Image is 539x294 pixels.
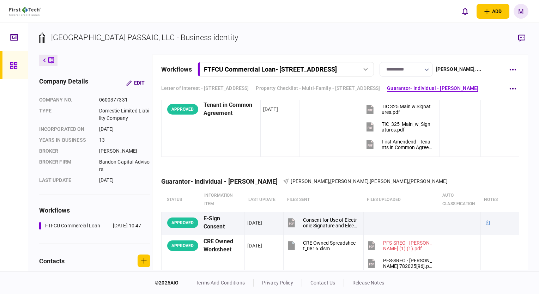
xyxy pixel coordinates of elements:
div: workflows [39,206,150,215]
th: auto classification [439,188,480,212]
a: Guarantor- Individual - [PERSON_NAME] [387,85,478,92]
div: E-Sign Consent [204,215,242,231]
a: FTFCU Commercial Loan[DATE] 10:47 [39,222,141,229]
span: [PERSON_NAME] [291,178,329,184]
div: APPROVED [167,218,198,228]
span: [PERSON_NAME] [409,178,448,184]
div: Bandon Capital Advisors [99,158,150,173]
button: PFS-SREO - Steve Muller (1) (1).pdf [366,238,433,253]
button: M [514,4,528,19]
div: Domestic Limited Liability Company [99,107,150,122]
div: [DATE] [247,242,262,249]
div: Type [39,107,92,122]
div: © 2025 AIO [155,279,187,287]
div: CRE Owned Worksheet [204,238,242,254]
span: , [408,178,409,184]
div: workflows [161,65,192,74]
button: First Amendend - Tenants in Common Agreement - 325 Main Street, Little Ferry (updated 7-28) - sig... [365,136,433,152]
div: APPROVED [167,104,198,115]
div: FTFCU Commercial Loan [45,222,101,229]
div: [DATE] [99,125,150,133]
div: 0600377331 [99,96,150,104]
button: FTFCU Commercial Loan- [STREET_ADDRESS] [198,62,374,76]
div: PFS-SREO - Steve Muller (1) (1).pdf [383,240,433,251]
div: broker firm [39,158,92,173]
th: files sent [284,188,364,212]
div: years in business [39,136,92,144]
th: last update [245,188,284,212]
div: [DATE] [99,177,150,184]
div: [PERSON_NAME] , ... [436,66,481,73]
span: [PERSON_NAME] [370,178,408,184]
div: CRE Owned Spreadsheet_0816.xlsm [303,240,357,251]
div: Broker [39,147,92,155]
span: , [329,178,330,184]
div: 13 [99,136,150,144]
div: company no. [39,96,92,104]
div: [DATE] 10:47 [113,222,141,229]
a: Letter of Interest - [STREET_ADDRESS] [161,85,249,92]
th: status [161,188,201,212]
a: release notes [352,280,384,286]
a: terms and conditions [196,280,245,286]
div: TIC 325 Main w Signatures.pdf [382,104,433,115]
div: last update [39,177,92,184]
button: open notifications list [458,4,472,19]
div: Consent for Use of Electronic Signature and Electronic Disclosures Agreement Editable.pdf [303,217,357,228]
div: FTFCU Commercial Loan - [STREET_ADDRESS] [204,66,337,73]
button: TIC_325_Main_w_Signatures.pdf [365,119,433,135]
div: First Amendend - Tenants in Common Agreement - 325 Main Street, Little Ferry (updated 7-28) - sig... [382,139,433,150]
button: Consent for Use of Electronic Signature and Electronic Disclosures Agreement Editable.pdf [286,215,357,231]
div: Guarantor- Individual - [PERSON_NAME] [161,178,284,185]
th: Files uploaded [363,188,439,212]
div: PFS-SREO - Steve Muller 782025[96].pdf [383,258,433,269]
a: contact us [310,280,335,286]
a: Property Checklist - Multi-Family - [STREET_ADDRESS] [256,85,380,92]
div: Tenant in Common Agreement [204,101,258,117]
th: notes [480,188,501,212]
span: , [369,178,370,184]
div: TIC_325_Main_w_Signatures.pdf [382,121,433,133]
button: Edit [121,76,150,89]
a: privacy policy [262,280,293,286]
img: client company logo [9,7,41,16]
div: contacts [39,256,65,266]
button: PFS-SREO - Steve Muller 782025[96].pdf [366,255,433,271]
button: CRE Owned Spreadsheet_0816.xlsm [286,238,357,253]
div: [DATE] [263,106,278,113]
div: company details [39,76,89,89]
div: [DATE] [247,219,262,226]
div: [GEOGRAPHIC_DATA] PASSAIC, LLC - Business identity [51,32,238,43]
button: open adding identity options [477,4,509,19]
button: TIC 325 Main w Signatures.pdf [365,101,433,117]
span: [PERSON_NAME] [330,178,369,184]
th: Information item [201,188,245,212]
div: [PERSON_NAME] [99,147,150,155]
div: APPROVED [167,240,198,251]
div: incorporated on [39,125,92,133]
